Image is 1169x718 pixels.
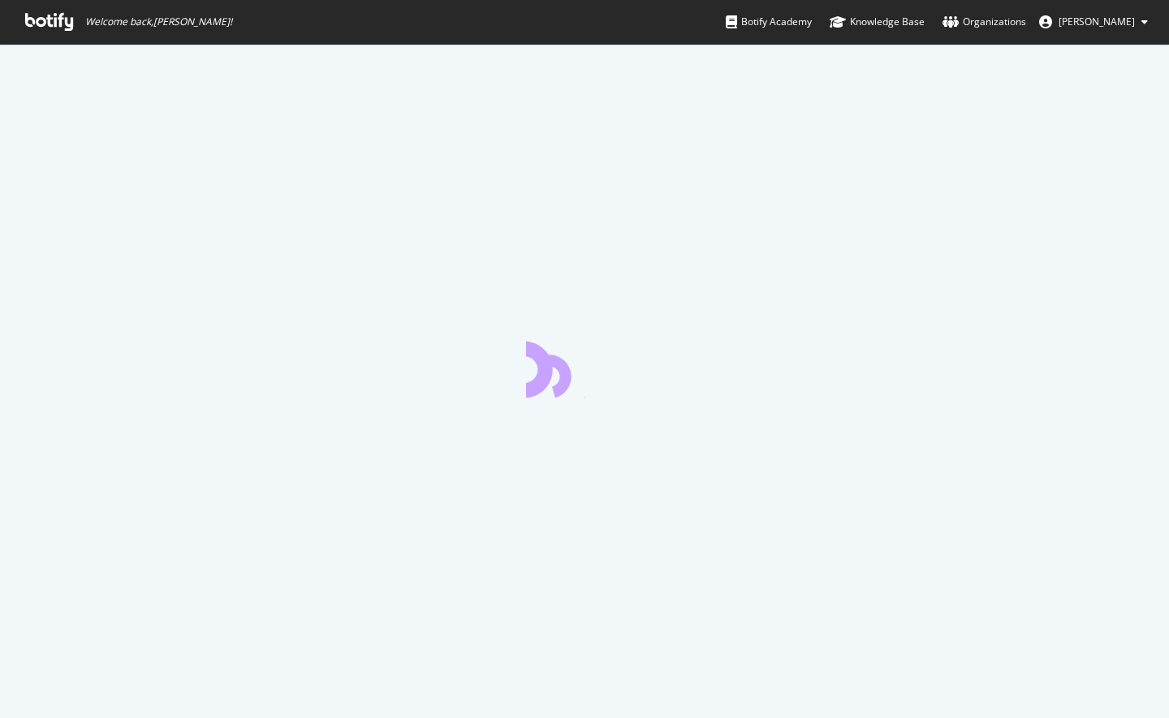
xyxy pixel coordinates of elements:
div: Knowledge Base [830,14,925,30]
div: animation [526,339,643,398]
div: Botify Academy [726,14,812,30]
div: Organizations [943,14,1026,30]
span: Winnie Ye [1059,15,1135,28]
span: Welcome back, [PERSON_NAME] ! [85,15,232,28]
button: [PERSON_NAME] [1026,9,1161,35]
